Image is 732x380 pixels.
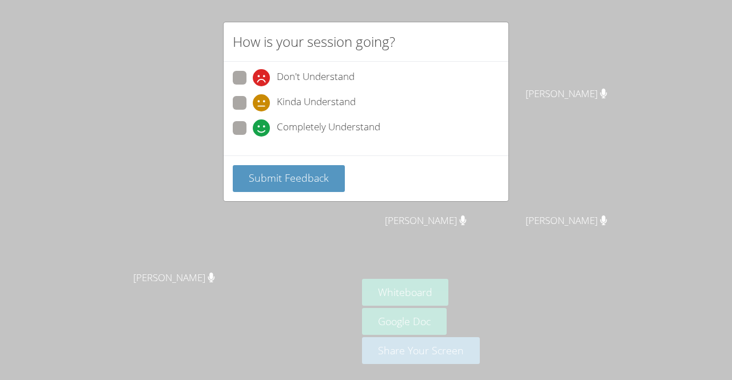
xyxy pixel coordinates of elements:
[277,69,355,86] span: Don't Understand
[233,31,395,52] h2: How is your session going?
[233,165,345,192] button: Submit Feedback
[277,94,356,111] span: Kinda Understand
[249,171,329,185] span: Submit Feedback
[277,119,380,137] span: Completely Understand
